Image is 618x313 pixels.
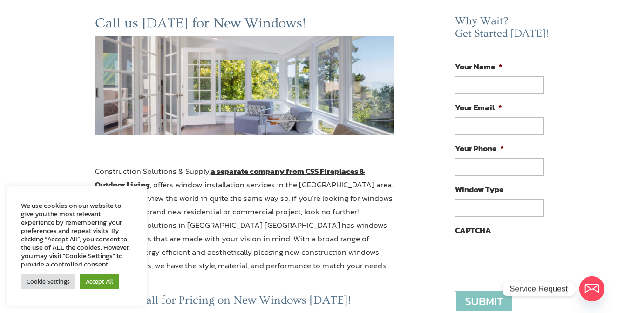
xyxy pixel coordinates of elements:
[21,274,75,289] a: Cookie Settings
[579,276,604,301] a: Email
[95,165,365,191] strong: a separate company from CSS Fireplaces & Outdoor Living
[455,61,503,72] label: Your Name
[95,293,394,312] h3: Call for Pricing on New Windows [DATE]!
[455,291,513,312] input: Submit
[455,184,503,194] label: Window Type
[80,274,119,289] a: Accept All
[455,225,491,235] label: CAPTCHA
[95,165,394,293] p: Construction Solutions & Supply, , offers window installation services in the [GEOGRAPHIC_DATA] a...
[21,201,133,268] div: We use cookies on our website to give you the most relevant experience by remembering your prefer...
[455,240,597,276] iframe: reCAPTCHA
[455,15,551,45] h2: Why Wait? Get Started [DATE]!
[95,15,394,36] h2: Call us [DATE] for New Windows!
[455,102,502,113] label: Your Email
[455,143,504,153] label: Your Phone
[95,36,394,136] img: windows-jacksonville-fl-ormond-beach-fl-construction-solutions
